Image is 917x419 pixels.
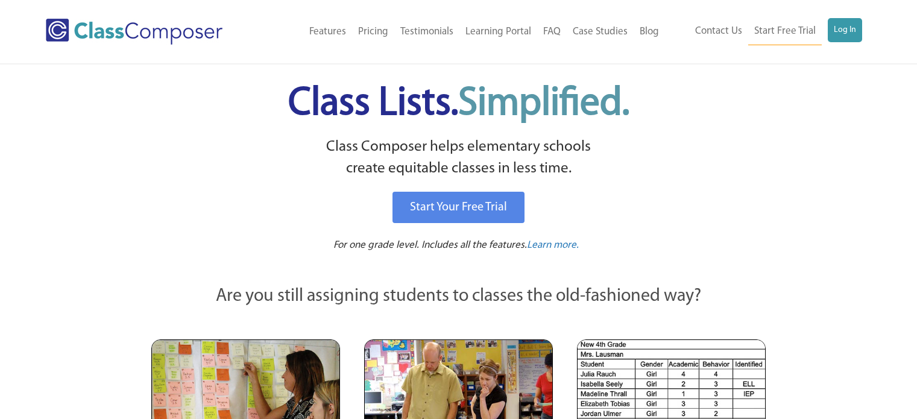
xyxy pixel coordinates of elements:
span: Simplified. [458,84,629,124]
p: Class Composer helps elementary schools create equitable classes in less time. [150,136,768,180]
p: Are you still assigning students to classes the old-fashioned way? [151,283,766,310]
a: Blog [634,19,665,45]
span: Start Your Free Trial [410,201,507,213]
span: Class Lists. [288,84,629,124]
nav: Header Menu [665,18,862,45]
nav: Header Menu [261,19,664,45]
a: FAQ [537,19,567,45]
a: Learning Portal [459,19,537,45]
a: Log In [828,18,862,42]
a: Contact Us [689,18,748,45]
img: Class Composer [46,19,222,45]
a: Start Free Trial [748,18,822,45]
a: Features [303,19,352,45]
span: For one grade level. Includes all the features. [333,240,527,250]
a: Learn more. [527,238,579,253]
a: Start Your Free Trial [392,192,525,223]
a: Pricing [352,19,394,45]
span: Learn more. [527,240,579,250]
a: Case Studies [567,19,634,45]
a: Testimonials [394,19,459,45]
